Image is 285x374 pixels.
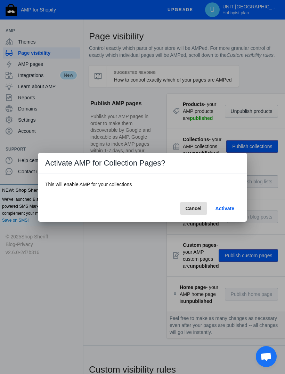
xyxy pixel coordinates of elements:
[210,202,240,215] button: Activate
[180,202,207,215] button: Cancel
[38,153,247,174] h1: Activate AMP for Collection Pages?
[256,346,277,367] div: Chat öffnen
[45,181,240,188] h3: This will enable AMP for your collections
[186,206,202,211] span: Cancel
[215,206,234,211] span: Activate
